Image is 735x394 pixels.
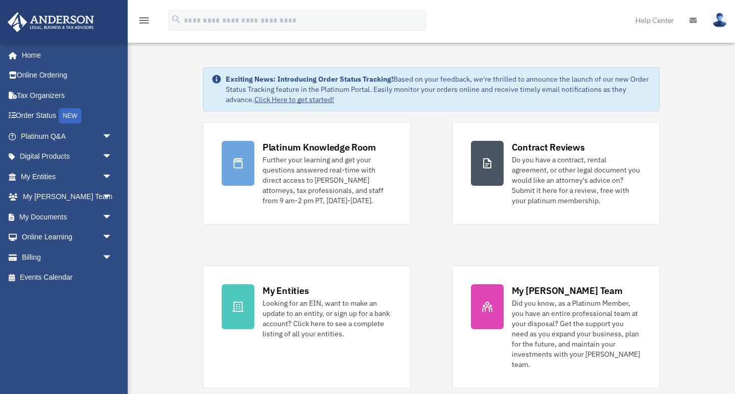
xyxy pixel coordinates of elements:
div: Do you have a contract, rental agreement, or other legal document you would like an attorney's ad... [512,155,642,206]
div: NEW [59,108,81,124]
a: My [PERSON_NAME] Teamarrow_drop_down [7,187,128,207]
a: Order StatusNEW [7,106,128,127]
span: arrow_drop_down [102,227,123,248]
a: menu [138,18,150,27]
a: Contract Reviews Do you have a contract, rental agreement, or other legal document you would like... [452,122,660,225]
div: Looking for an EIN, want to make an update to an entity, or sign up for a bank account? Click her... [263,298,392,339]
div: Did you know, as a Platinum Member, you have an entire professional team at your disposal? Get th... [512,298,642,370]
div: Platinum Knowledge Room [263,141,376,154]
a: My Entities Looking for an EIN, want to make an update to an entity, or sign up for a bank accoun... [203,265,411,388]
span: arrow_drop_down [102,247,123,268]
a: Events Calendar [7,267,128,288]
span: arrow_drop_down [102,146,123,167]
a: Digital Productsarrow_drop_down [7,146,128,167]
span: arrow_drop_down [102,187,123,208]
a: Online Ordering [7,65,128,86]
a: Platinum Q&Aarrow_drop_down [7,126,128,146]
a: Platinum Knowledge Room Further your learning and get your questions answered real-time with dire... [203,122,411,225]
span: arrow_drop_down [102,166,123,187]
div: Contract Reviews [512,141,585,154]
a: Tax Organizers [7,85,128,106]
span: arrow_drop_down [102,207,123,228]
div: Based on your feedback, we're thrilled to announce the launch of our new Order Status Tracking fe... [226,74,651,105]
a: My Entitiesarrow_drop_down [7,166,128,187]
div: Further your learning and get your questions answered real-time with direct access to [PERSON_NAM... [263,155,392,206]
a: Click Here to get started! [254,95,334,104]
a: Billingarrow_drop_down [7,247,128,267]
i: menu [138,14,150,27]
a: My Documentsarrow_drop_down [7,207,128,227]
strong: Exciting News: Introducing Order Status Tracking! [226,75,393,84]
a: My [PERSON_NAME] Team Did you know, as a Platinum Member, you have an entire professional team at... [452,265,660,388]
img: User Pic [712,13,727,28]
div: My [PERSON_NAME] Team [512,284,623,297]
a: Online Learningarrow_drop_down [7,227,128,248]
a: Home [7,45,123,65]
span: arrow_drop_down [102,126,123,147]
i: search [171,14,182,25]
img: Anderson Advisors Platinum Portal [5,12,97,32]
div: My Entities [263,284,309,297]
